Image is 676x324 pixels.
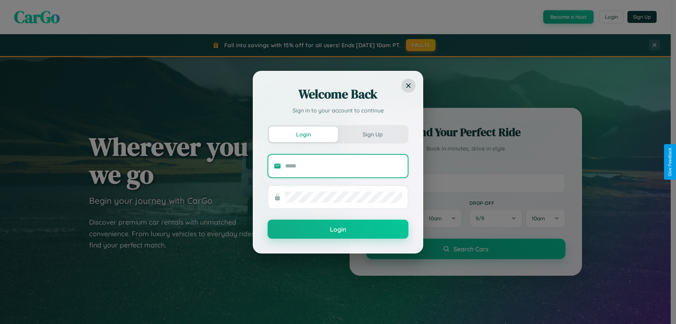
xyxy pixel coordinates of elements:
[268,86,408,103] h2: Welcome Back
[338,127,407,142] button: Sign Up
[268,106,408,115] p: Sign in to your account to continue
[269,127,338,142] button: Login
[668,148,672,176] div: Give Feedback
[268,220,408,239] button: Login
